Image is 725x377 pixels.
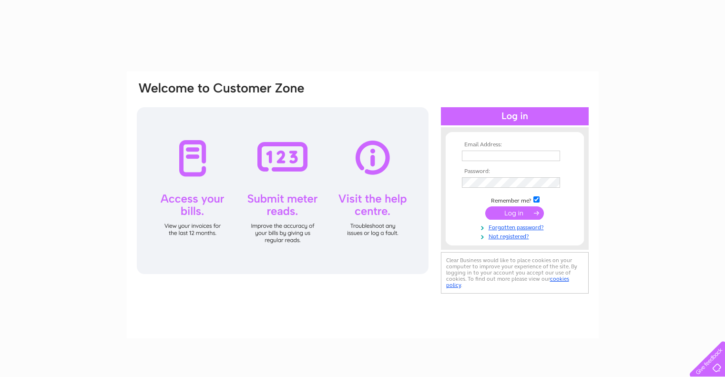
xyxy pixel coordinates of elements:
th: Password: [460,168,570,175]
a: Forgotten password? [462,222,570,231]
a: cookies policy [446,275,569,288]
th: Email Address: [460,142,570,148]
a: Not registered? [462,231,570,240]
td: Remember me? [460,195,570,204]
input: Submit [485,206,544,220]
div: Clear Business would like to place cookies on your computer to improve your experience of the sit... [441,252,589,294]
